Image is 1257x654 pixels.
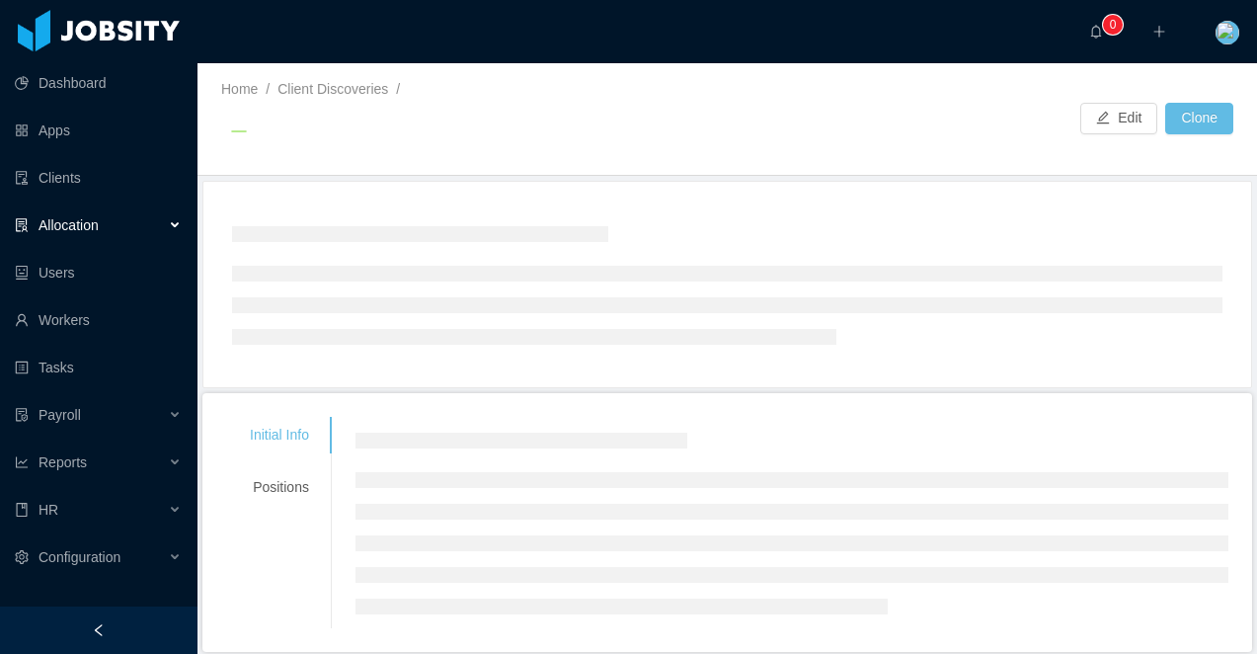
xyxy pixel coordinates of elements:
[39,454,87,470] span: Reports
[39,217,99,233] span: Allocation
[15,408,29,422] i: icon: file-protect
[15,503,29,517] i: icon: book
[1216,21,1239,44] img: 1204094d-11d0-43ac-9641-0ee8ad47dd94_60c248e989179.png
[15,455,29,469] i: icon: line-chart
[221,81,258,97] a: Home
[1089,25,1103,39] i: icon: bell
[1103,15,1123,35] sup: 0
[277,81,388,97] a: Client Discoveries
[15,300,182,340] a: icon: userWorkers
[15,218,29,232] i: icon: solution
[15,63,182,103] a: icon: pie-chartDashboard
[15,348,182,387] a: icon: profileTasks
[15,158,182,198] a: icon: auditClients
[266,81,270,97] span: /
[226,469,333,506] div: Positions
[396,81,400,97] span: /
[1165,103,1233,134] button: Clone
[226,417,333,453] div: Initial Info
[39,549,120,565] span: Configuration
[1152,25,1166,39] i: icon: plus
[1080,103,1157,134] button: icon: editEdit
[15,111,182,150] a: icon: appstoreApps
[15,550,29,564] i: icon: setting
[39,502,58,518] span: HR
[39,407,81,423] span: Payroll
[15,253,182,292] a: icon: robotUsers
